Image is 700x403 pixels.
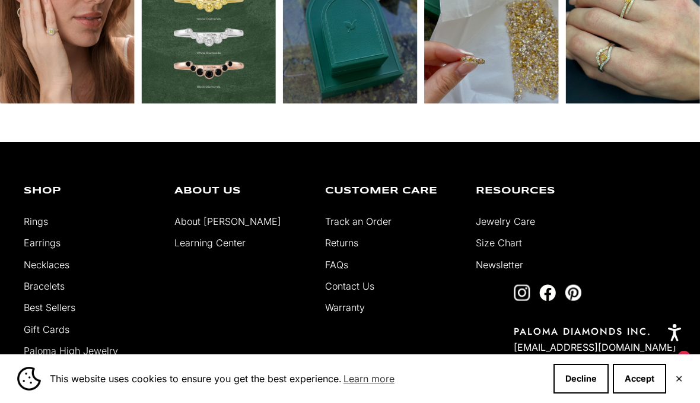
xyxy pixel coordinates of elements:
[24,237,61,249] a: Earrings
[325,237,358,249] a: Returns
[514,325,676,338] p: PALOMA DIAMONDS INC.
[539,284,556,301] a: Follow on Facebook
[24,280,65,292] a: Bracelets
[24,215,48,227] a: Rings
[174,186,307,196] p: About Us
[675,375,683,382] button: Close
[325,259,348,271] a: FAQs
[553,364,609,394] button: Decline
[24,345,118,357] a: Paloma High Jewelry
[174,237,246,249] a: Learning Center
[24,323,69,335] a: Gift Cards
[342,370,396,388] a: Learn more
[17,367,41,391] img: Cookie banner
[476,259,523,271] a: Newsletter
[24,259,69,271] a: Necklaces
[476,215,535,227] a: Jewelry Care
[325,302,365,313] a: Warranty
[50,370,544,388] span: This website uses cookies to ensure you get the best experience.
[476,237,522,249] a: Size Chart
[325,280,374,292] a: Contact Us
[174,215,281,227] a: About [PERSON_NAME]
[325,215,392,227] a: Track an Order
[514,284,530,301] a: Follow on Instagram
[24,186,157,196] p: Shop
[514,338,676,356] p: [EMAIL_ADDRESS][DOMAIN_NAME]
[476,186,609,196] p: Resources
[325,186,458,196] p: Customer Care
[24,302,75,313] a: Best Sellers
[565,284,581,301] a: Follow on Pinterest
[613,364,666,394] button: Accept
